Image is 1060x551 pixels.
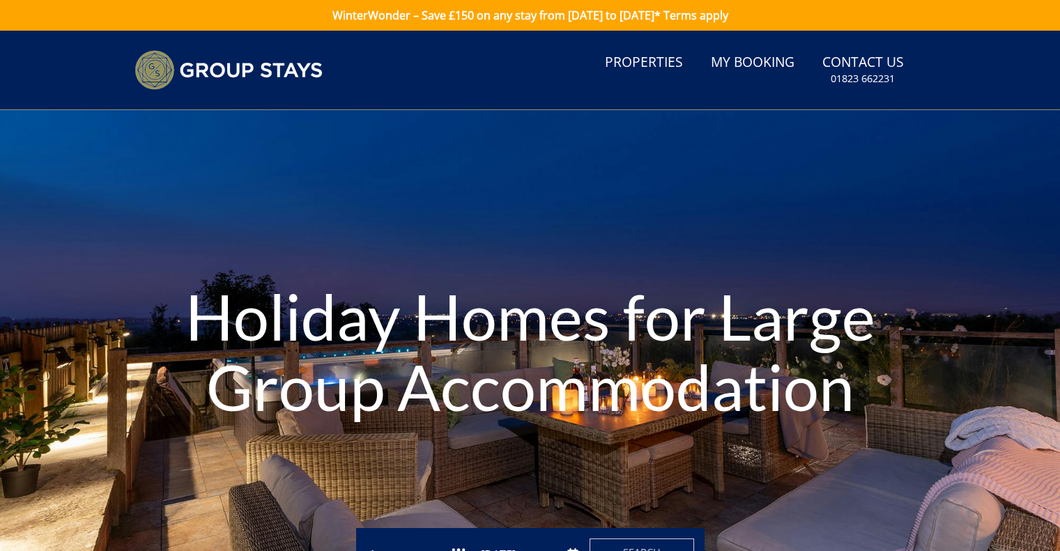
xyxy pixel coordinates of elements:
a: My Booking [705,47,800,79]
h1: Holiday Homes for Large Group Accommodation [159,254,901,449]
img: Group Stays [135,50,323,90]
small: 01823 662231 [831,72,895,86]
a: Contact Us01823 662231 [817,47,909,93]
a: Properties [599,47,689,79]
